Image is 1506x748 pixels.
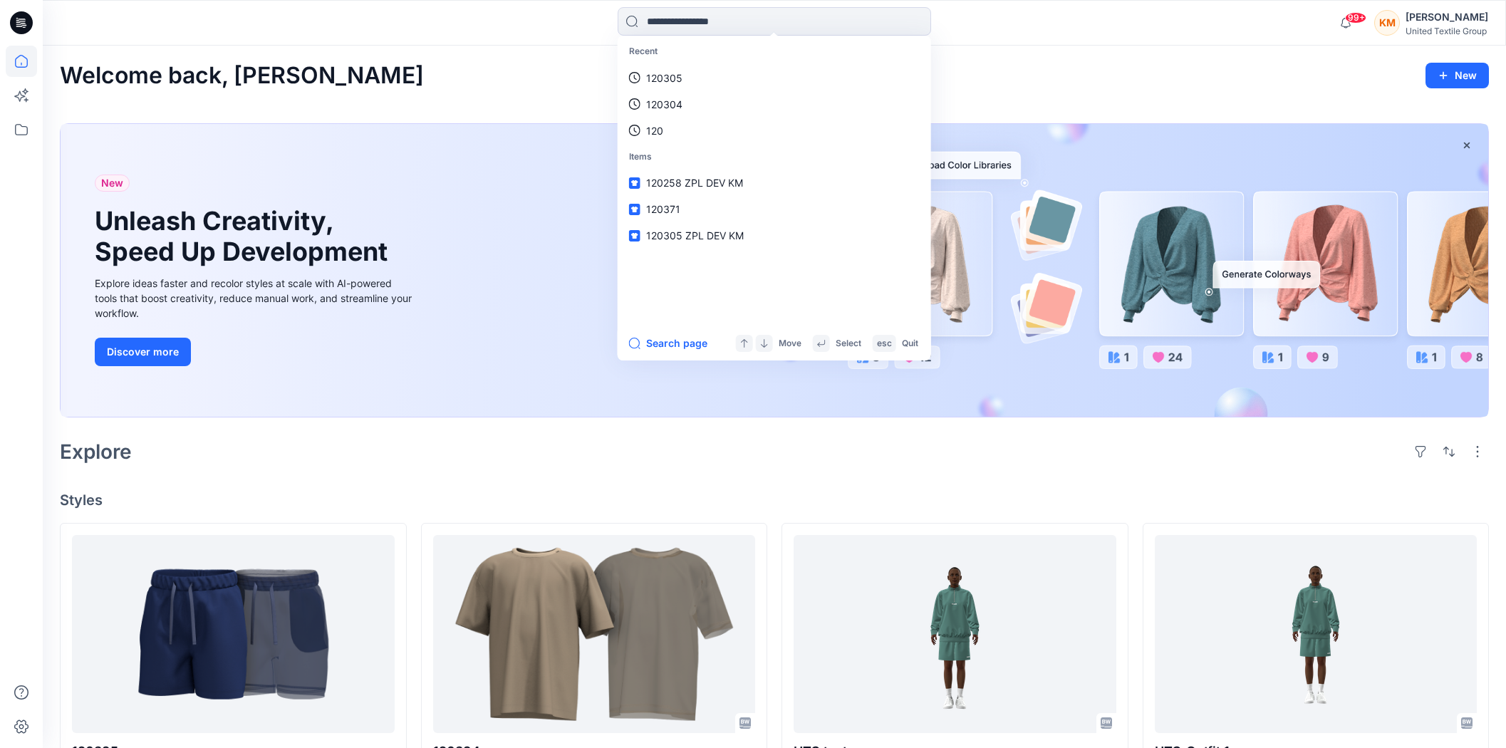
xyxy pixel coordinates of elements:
span: New [101,175,123,192]
p: 120 [646,123,663,138]
a: 120371 [620,196,928,222]
p: Items [620,144,928,170]
p: esc [877,336,892,351]
h2: Welcome back, [PERSON_NAME] [60,63,424,89]
h2: Explore [60,440,132,463]
a: Discover more [95,338,415,366]
div: KM [1374,10,1400,36]
a: 120 [620,118,928,144]
div: [PERSON_NAME] [1406,9,1488,26]
a: UTG test [794,535,1116,733]
span: 99+ [1345,12,1366,24]
span: 120371 [646,203,680,215]
a: UTG_Outfit 1 [1155,535,1478,733]
div: Explore ideas faster and recolor styles at scale with AI-powered tools that boost creativity, red... [95,276,415,321]
span: 120305 ZPL DEV KM [646,229,744,241]
button: Discover more [95,338,191,366]
p: 120305 [646,71,682,85]
button: New [1425,63,1489,88]
p: Quit [902,336,918,351]
span: 120258 ZPL DEV KM [646,177,743,189]
button: Search page [629,335,707,352]
a: 120305 [620,65,928,91]
p: 120304 [646,97,682,112]
h4: Styles [60,492,1489,509]
p: Recent [620,38,928,65]
p: Move [779,336,801,351]
a: 120305 ZPL DEV KM [620,222,928,249]
a: 120258 ZPL DEV KM [620,170,928,196]
div: United Textile Group [1406,26,1488,36]
a: 120394 [433,535,756,733]
a: 120395 [72,535,395,733]
p: Select [836,336,861,351]
a: 120304 [620,91,928,118]
h1: Unleash Creativity, Speed Up Development [95,206,394,267]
